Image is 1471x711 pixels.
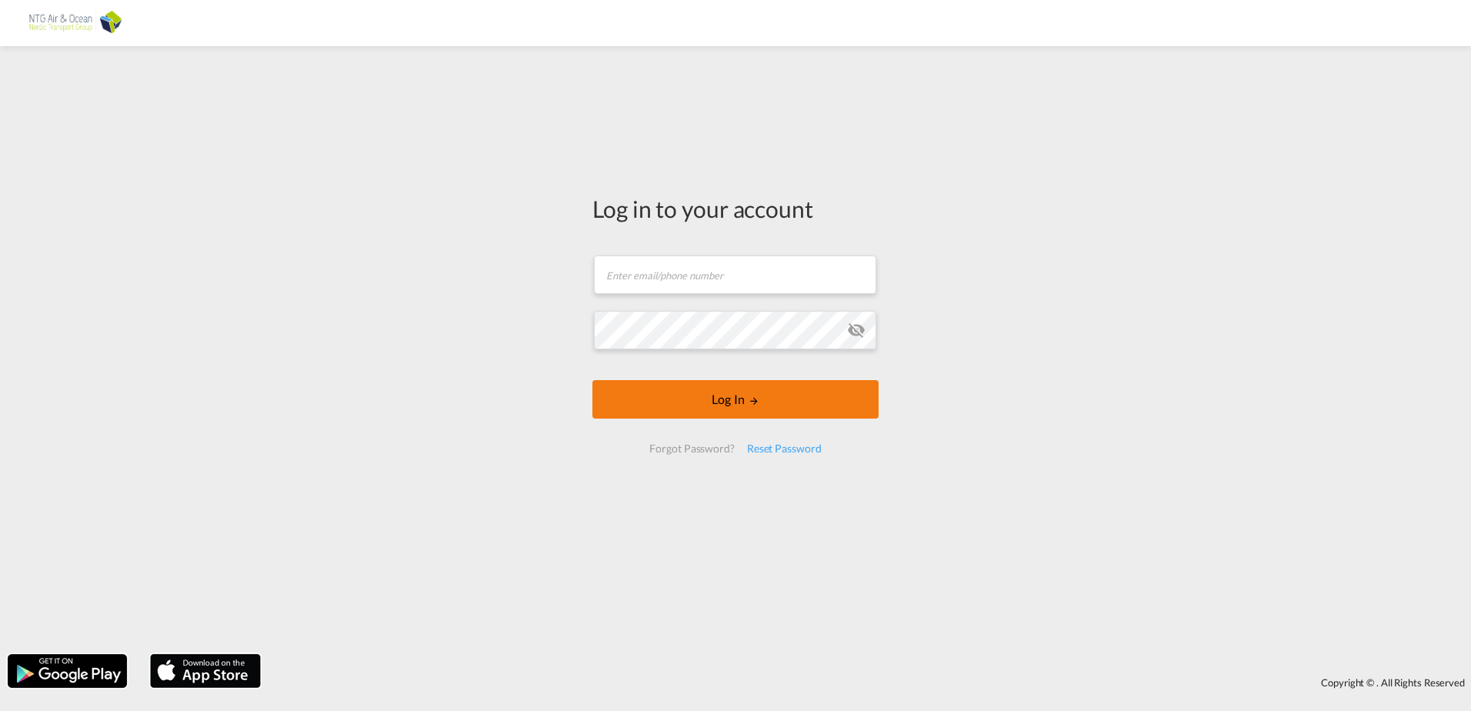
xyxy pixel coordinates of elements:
div: Log in to your account [592,192,879,225]
div: Copyright © . All Rights Reserved [269,669,1471,696]
button: LOGIN [592,380,879,419]
img: apple.png [148,653,262,689]
img: f68f41f0b01211ec9b55c55bc854f1e3.png [23,6,127,41]
input: Enter email/phone number [594,255,876,294]
div: Reset Password [741,435,828,462]
img: google.png [6,653,128,689]
div: Forgot Password? [643,435,740,462]
md-icon: icon-eye-off [847,321,866,339]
